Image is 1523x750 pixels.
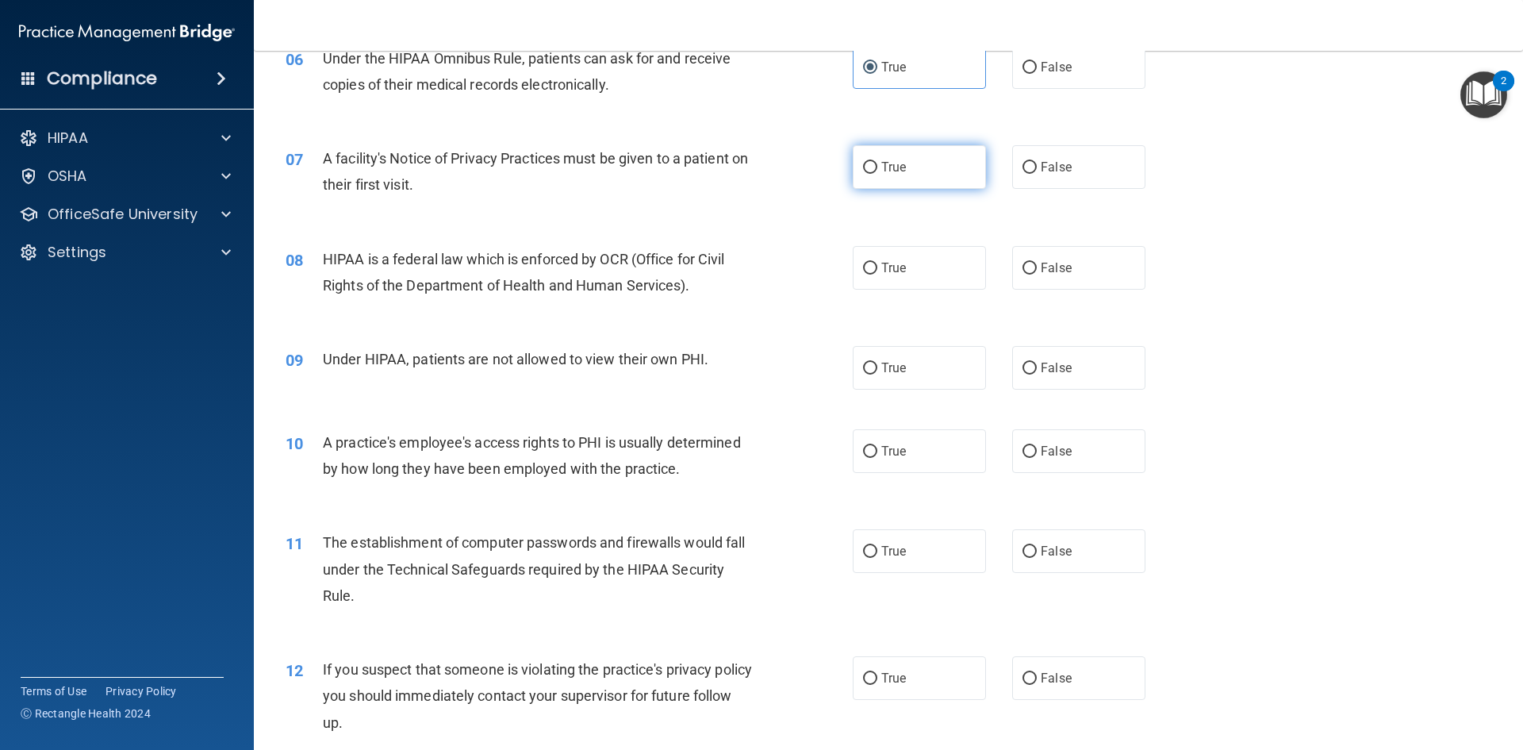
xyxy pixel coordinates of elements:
input: True [863,673,877,685]
span: True [881,60,906,75]
a: Terms of Use [21,683,86,699]
span: A practice's employee's access rights to PHI is usually determined by how long they have been emp... [323,434,741,477]
input: False [1022,446,1037,458]
span: If you suspect that someone is violating the practice's privacy policy you should immediately con... [323,661,752,730]
span: 11 [286,534,303,553]
button: Open Resource Center, 2 new notifications [1460,71,1507,118]
p: OfficeSafe University [48,205,198,224]
span: Under HIPAA, patients are not allowed to view their own PHI. [323,351,708,367]
input: True [863,363,877,375]
span: 06 [286,50,303,69]
span: Under the HIPAA Omnibus Rule, patients can ask for and receive copies of their medical records el... [323,50,731,93]
span: 09 [286,351,303,370]
span: 08 [286,251,303,270]
a: Privacy Policy [105,683,177,699]
input: True [863,162,877,174]
span: True [881,444,906,459]
span: False [1041,360,1072,375]
a: Settings [19,243,231,262]
span: True [881,260,906,275]
span: False [1041,544,1072,559]
span: False [1041,60,1072,75]
span: False [1041,671,1072,686]
input: False [1022,62,1037,74]
a: OfficeSafe University [19,205,231,224]
input: False [1022,162,1037,174]
p: OSHA [48,167,87,186]
a: OSHA [19,167,231,186]
span: 12 [286,661,303,680]
input: False [1022,363,1037,375]
span: False [1041,160,1072,175]
span: True [881,160,906,175]
span: The establishment of computer passwords and firewalls would fall under the Technical Safeguards r... [323,534,745,603]
span: True [881,544,906,559]
a: HIPAA [19,129,231,148]
span: Ⓒ Rectangle Health 2024 [21,706,151,721]
span: True [881,671,906,686]
input: True [863,446,877,458]
input: True [863,546,877,558]
p: Settings [48,243,106,262]
input: False [1022,263,1037,275]
span: False [1041,260,1072,275]
span: 07 [286,150,303,169]
h4: Compliance [47,67,157,90]
img: PMB logo [19,17,235,48]
span: HIPAA is a federal law which is enforced by OCR (Office for Civil Rights of the Department of Hea... [323,251,725,294]
input: True [863,62,877,74]
span: A facility's Notice of Privacy Practices must be given to a patient on their first visit. [323,150,748,193]
input: False [1022,673,1037,685]
input: False [1022,546,1037,558]
input: True [863,263,877,275]
span: True [881,360,906,375]
p: HIPAA [48,129,88,148]
div: 2 [1501,81,1506,102]
span: False [1041,444,1072,459]
span: 10 [286,434,303,453]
